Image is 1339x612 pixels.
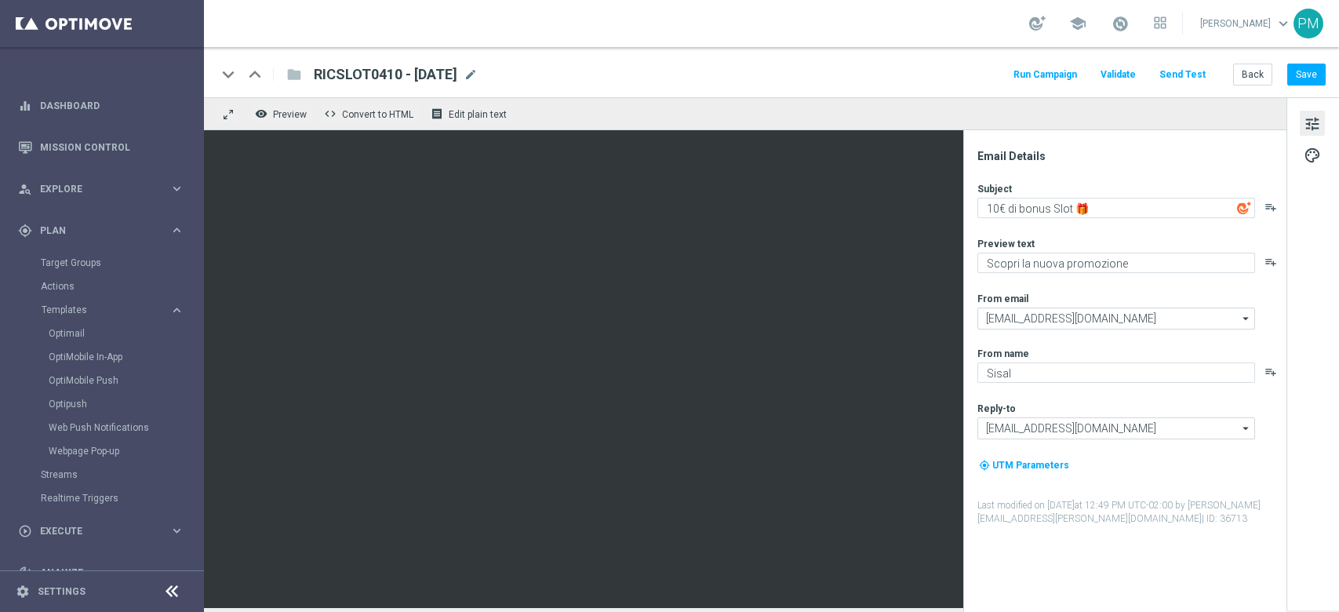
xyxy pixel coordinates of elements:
a: Settings [38,587,86,596]
span: RICSLOT0410 - 2025-10-04 [314,65,457,84]
a: OptiMobile Push [49,374,163,387]
a: Streams [41,468,163,481]
a: Web Push Notifications [49,421,163,434]
button: Templates keyboard_arrow_right [41,304,185,316]
div: PM [1294,9,1323,38]
button: person_search Explore keyboard_arrow_right [17,183,185,195]
div: Optimail [49,322,202,345]
div: Email Details [977,149,1285,163]
a: OptiMobile In-App [49,351,163,363]
img: optiGenie.svg [1237,201,1251,215]
span: tune [1304,114,1321,134]
span: code [324,107,337,120]
button: my_location UTM Parameters [977,457,1071,474]
div: Templates [42,305,169,315]
div: Templates [41,298,202,463]
span: Plan [40,226,169,235]
a: Target Groups [41,257,163,269]
span: Edit plain text [449,109,507,120]
div: Actions [41,275,202,298]
button: equalizer Dashboard [17,100,185,112]
button: Run Campaign [1011,64,1079,86]
button: Back [1233,64,1272,86]
div: Analyze [18,566,169,580]
i: keyboard_arrow_right [169,181,184,196]
span: Templates [42,305,154,315]
div: OptiMobile Push [49,369,202,392]
a: Mission Control [40,126,184,168]
button: receipt Edit plain text [427,104,514,124]
i: gps_fixed [18,224,32,238]
span: | ID: 36713 [1202,513,1247,524]
button: playlist_add [1264,256,1277,268]
div: gps_fixed Plan keyboard_arrow_right [17,224,185,237]
div: OptiMobile In-App [49,345,202,369]
a: Optimail [49,327,163,340]
i: keyboard_arrow_right [169,565,184,580]
div: Optipush [49,392,202,416]
div: Realtime Triggers [41,486,202,510]
i: equalizer [18,99,32,113]
button: tune [1300,111,1325,136]
i: keyboard_arrow_right [169,223,184,238]
button: code Convert to HTML [320,104,420,124]
div: Webpage Pop-up [49,439,202,463]
a: [PERSON_NAME]keyboard_arrow_down [1199,12,1294,35]
span: Validate [1101,69,1136,80]
div: Plan [18,224,169,238]
button: Validate [1098,64,1138,86]
span: Analyze [40,568,169,577]
i: arrow_drop_down [1239,308,1254,329]
div: Streams [41,463,202,486]
button: Send Test [1157,64,1208,86]
button: play_circle_outline Execute keyboard_arrow_right [17,525,185,537]
span: Preview [273,109,307,120]
i: remove_red_eye [255,107,267,120]
button: playlist_add [1264,201,1277,213]
i: track_changes [18,566,32,580]
div: Mission Control [18,126,184,168]
label: Reply-to [977,403,1016,415]
i: play_circle_outline [18,524,32,538]
div: Dashboard [18,85,184,126]
input: Select [977,417,1255,439]
a: Webpage Pop-up [49,445,163,457]
i: arrow_drop_down [1239,418,1254,439]
div: Web Push Notifications [49,416,202,439]
div: Target Groups [41,251,202,275]
i: my_location [979,460,990,471]
label: From email [977,293,1028,305]
span: palette [1304,145,1321,166]
span: UTM Parameters [992,460,1069,471]
button: palette [1300,142,1325,167]
div: Execute [18,524,169,538]
a: Realtime Triggers [41,492,163,505]
button: remove_red_eye Preview [251,104,314,124]
i: keyboard_arrow_right [169,303,184,318]
span: keyboard_arrow_down [1275,15,1292,32]
label: Last modified on [DATE] at 12:49 PM UTC-02:00 by [PERSON_NAME][EMAIL_ADDRESS][PERSON_NAME][DOMAIN... [977,499,1285,526]
div: Explore [18,182,169,196]
input: Select [977,308,1255,330]
label: Subject [977,183,1012,195]
button: Mission Control [17,141,185,154]
span: Convert to HTML [342,109,413,120]
i: receipt [431,107,443,120]
button: playlist_add [1264,366,1277,378]
a: Optipush [49,398,163,410]
label: Preview text [977,238,1035,250]
i: keyboard_arrow_right [169,523,184,538]
span: Explore [40,184,169,194]
a: Dashboard [40,85,184,126]
i: settings [16,585,30,599]
span: Execute [40,526,169,536]
label: From name [977,348,1029,360]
